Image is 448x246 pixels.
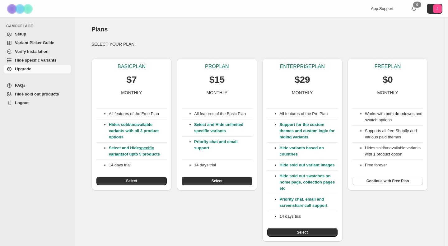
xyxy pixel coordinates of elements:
[109,162,167,168] p: 14 days trial
[15,58,57,63] span: Hide specific variants
[280,111,338,117] p: All features of the Pro Plan
[371,6,393,11] span: App Support
[15,100,29,105] span: Logout
[280,145,338,157] p: Hide variants based on countries
[4,30,71,39] a: Setup
[182,177,252,185] button: Select
[96,177,167,185] button: Select
[383,73,393,86] p: $0
[6,24,72,29] span: CAMOUFLAGE
[295,73,310,86] p: $29
[205,63,229,70] p: PRO PLAN
[91,26,108,33] span: Plans
[194,139,252,157] p: Priority chat and email support
[15,40,54,45] span: Variant Picker Guide
[15,83,26,88] span: FAQs
[292,90,313,96] p: MONTHLY
[436,7,438,11] text: J
[280,213,338,220] p: 14 days trial
[366,179,409,183] span: Continue with Free Plan
[365,128,423,140] li: Supports all free Shopify and various paid themes
[280,162,338,168] p: Hide sold out variant images
[207,90,227,96] p: MONTHLY
[411,6,417,12] a: 0
[427,4,442,14] button: Avatar with initials J
[4,90,71,99] a: Hide sold out products
[5,0,36,17] img: Camouflage
[212,179,222,183] span: Select
[413,2,421,8] div: 0
[280,122,338,140] p: Support for the custom themes and custom logic for hiding variants
[365,145,423,157] li: Hides sold/unavailable variants with 1 product option
[109,145,167,157] p: Select and Hide of upto 5 products
[4,81,71,90] a: FAQs
[4,47,71,56] a: Verify Installation
[267,228,338,237] button: Select
[365,162,423,168] li: Free forever
[280,63,325,70] p: ENTERPRISE PLAN
[4,65,71,73] a: Upgrade
[15,67,31,71] span: Upgrade
[4,99,71,107] a: Logout
[109,122,167,140] p: Hides sold/unavailable variants with all 3 product options
[377,90,398,96] p: MONTHLY
[297,230,308,235] span: Select
[15,92,59,96] span: Hide sold out products
[194,162,252,168] p: 14 days trial
[352,177,423,185] button: Continue with Free Plan
[209,73,225,86] p: $15
[127,73,137,86] p: $7
[91,41,428,47] p: SELECT YOUR PLAN!
[4,39,71,47] a: Variant Picker Guide
[4,56,71,65] a: Hide specific variants
[194,122,252,134] p: Select and Hide unlimited specific variants
[126,179,137,183] span: Select
[118,63,146,70] p: BASIC PLAN
[15,49,49,54] span: Verify Installation
[280,196,338,209] p: Priority chat, email and screenshare call support
[433,4,442,13] span: Avatar with initials J
[15,32,26,36] span: Setup
[375,63,401,70] p: FREE PLAN
[109,111,167,117] p: All features of the Free Plan
[365,111,423,123] li: Works with both dropdowns and swatch options
[121,90,142,96] p: MONTHLY
[280,173,338,192] p: Hide sold out swatches on home page, collection pages etc
[194,111,252,117] p: All features of the Basic Plan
